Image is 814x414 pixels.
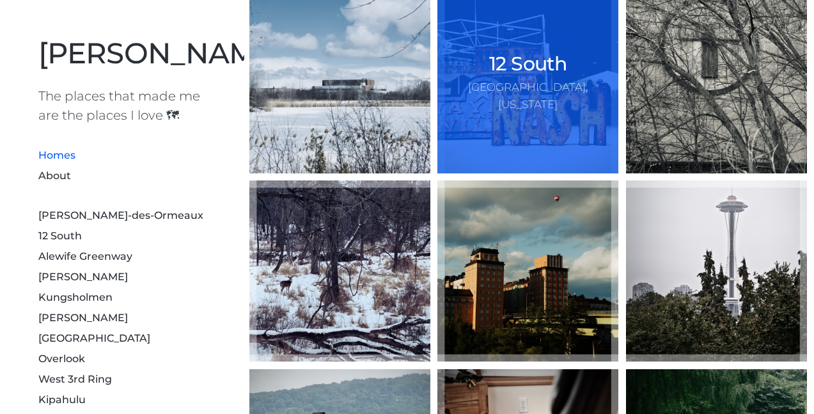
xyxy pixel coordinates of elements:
a: Kungsholmen [38,291,113,303]
a: [PERSON_NAME]-des-Ormeaux [38,209,203,221]
a: Kipahulu [38,394,86,406]
a: [PERSON_NAME] [38,35,283,70]
p: [GEOGRAPHIC_DATA], [US_STATE] [437,79,618,113]
a: Overlook [38,353,85,365]
a: 12 South [38,230,82,242]
a: Homes [38,149,75,161]
a: Alewife Greenway [38,250,132,262]
h1: The places that made me are the places I love 🗺 [38,86,206,125]
h2: 12 South [437,52,618,76]
a: [GEOGRAPHIC_DATA] [38,332,150,344]
a: [PERSON_NAME] [38,312,128,324]
img: Queen Anne [626,180,807,362]
a: [PERSON_NAME] [38,271,128,283]
img: Kungsholmen [437,180,618,362]
img: Belle Mead [249,180,430,362]
a: West 3rd Ring [38,373,112,385]
a: About [38,170,71,182]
